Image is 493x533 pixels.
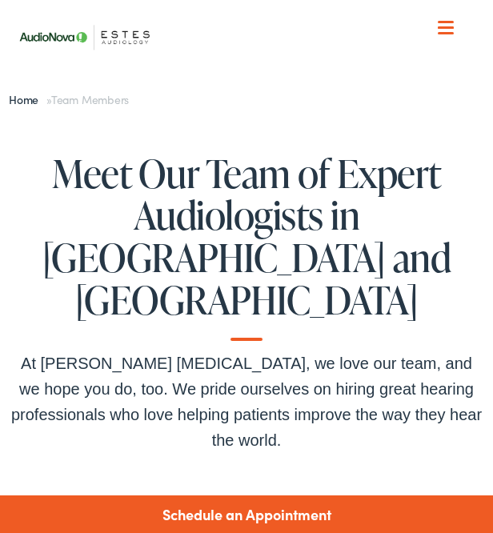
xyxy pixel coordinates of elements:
[22,64,483,114] a: What We Offer
[9,91,129,107] span: »
[10,152,483,341] h1: Meet Our Team of Expert Audiologists in [GEOGRAPHIC_DATA] and [GEOGRAPHIC_DATA]
[10,351,483,453] div: At [PERSON_NAME] [MEDICAL_DATA], we love our team, and we hope you do, too. We pride ourselves on...
[51,91,129,107] span: Team Members
[9,91,46,107] a: Home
